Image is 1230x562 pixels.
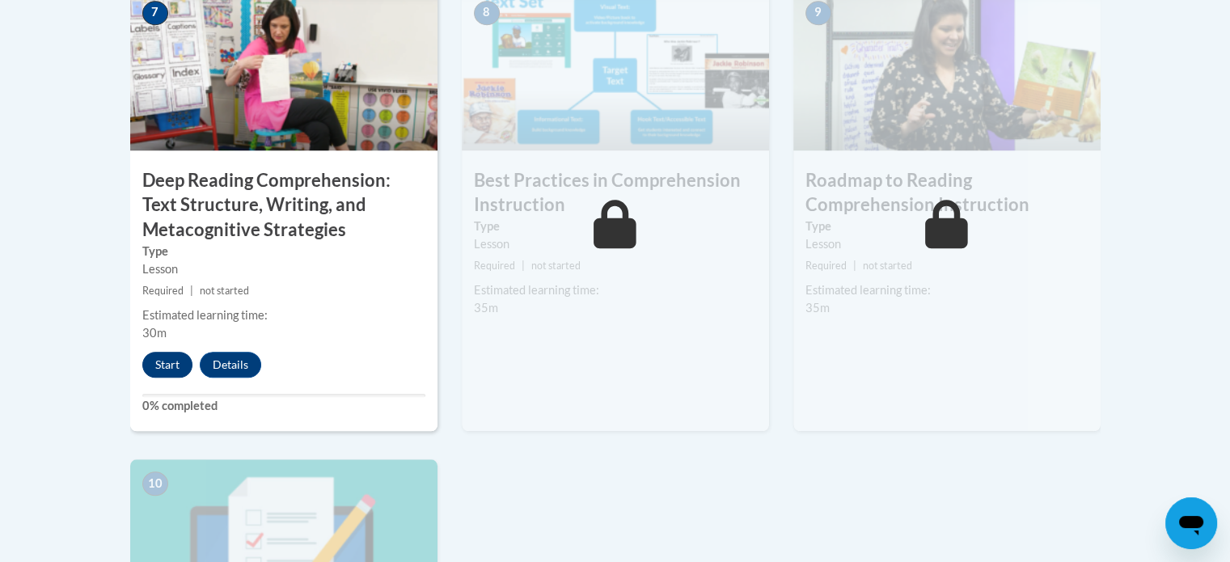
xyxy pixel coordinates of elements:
[805,301,830,315] span: 35m
[142,243,425,260] label: Type
[474,235,757,253] div: Lesson
[130,168,437,243] h3: Deep Reading Comprehension: Text Structure, Writing, and Metacognitive Strategies
[142,285,184,297] span: Required
[1165,497,1217,549] iframe: Button to launch messaging window
[200,352,261,378] button: Details
[190,285,193,297] span: |
[142,352,192,378] button: Start
[142,471,168,496] span: 10
[531,260,581,272] span: not started
[805,1,831,25] span: 9
[474,218,757,235] label: Type
[805,260,847,272] span: Required
[474,301,498,315] span: 35m
[853,260,856,272] span: |
[805,218,1088,235] label: Type
[522,260,525,272] span: |
[142,260,425,278] div: Lesson
[474,1,500,25] span: 8
[142,397,425,415] label: 0% completed
[805,281,1088,299] div: Estimated learning time:
[863,260,912,272] span: not started
[793,168,1101,218] h3: Roadmap to Reading Comprehension Instruction
[462,168,769,218] h3: Best Practices in Comprehension Instruction
[142,1,168,25] span: 7
[474,260,515,272] span: Required
[200,285,249,297] span: not started
[805,235,1088,253] div: Lesson
[142,326,167,340] span: 30m
[474,281,757,299] div: Estimated learning time:
[142,306,425,324] div: Estimated learning time:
